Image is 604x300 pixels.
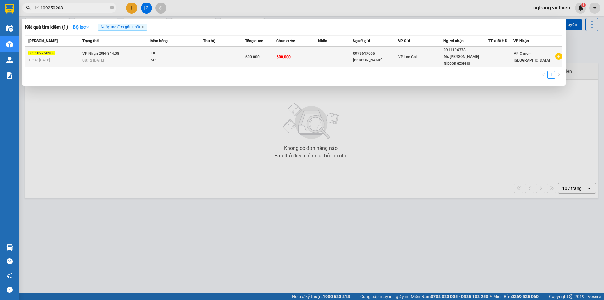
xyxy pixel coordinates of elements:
span: Người gửi [353,39,370,43]
img: logo-vxr [5,4,14,14]
span: Nhãn [318,39,327,43]
span: down [86,25,90,29]
div: Tủ [151,50,198,57]
span: question-circle [7,258,13,264]
li: Next Page [555,71,562,79]
li: 1 [547,71,555,79]
span: TT xuất HĐ [488,39,507,43]
div: 0979617005 [353,50,398,57]
button: Bộ lọcdown [68,22,95,32]
span: plus-circle [555,53,562,60]
span: Món hàng [150,39,168,43]
span: VP Cảng - [GEOGRAPHIC_DATA] [514,51,550,63]
div: SL: 1 [151,57,198,64]
span: message [7,287,13,293]
img: warehouse-icon [6,57,13,63]
span: Chưa cước [276,39,295,43]
span: Tổng cước [245,39,263,43]
span: VP Nhận 29H-344.08 [82,51,119,56]
strong: Bộ lọc [73,25,90,30]
input: Tìm tên, số ĐT hoặc mã đơn [35,4,109,11]
span: LC1109250208 [28,51,55,55]
span: notification [7,273,13,279]
div: [PERSON_NAME] [353,57,398,64]
span: [PERSON_NAME] [28,39,58,43]
span: close-circle [110,5,114,11]
img: warehouse-icon [6,244,13,251]
span: Trạng thái [82,39,99,43]
span: 19:37 [DATE] [28,58,50,62]
img: warehouse-icon [6,41,13,48]
span: VP Nhận [513,39,529,43]
span: Người nhận [443,39,464,43]
span: search [26,6,31,10]
span: 08:12 [DATE] [82,58,104,63]
button: left [540,71,547,79]
li: Previous Page [540,71,547,79]
span: 600.000 [245,55,260,59]
span: Thu hộ [203,39,215,43]
img: solution-icon [6,72,13,79]
a: 1 [548,71,555,78]
div: Ms [PERSON_NAME] Nippon express [444,54,488,67]
img: warehouse-icon [6,25,13,32]
button: right [555,71,562,79]
span: close-circle [110,6,114,9]
span: close [141,25,144,29]
span: right [557,73,561,76]
span: VP Gửi [398,39,410,43]
span: VP Lào Cai [398,55,417,59]
span: 600.000 [277,55,291,59]
span: Ngày tạo đơn gần nhất [98,24,147,31]
div: 0911194338 [444,47,488,54]
h3: Kết quả tìm kiếm ( 1 ) [25,24,68,31]
span: left [542,73,545,76]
